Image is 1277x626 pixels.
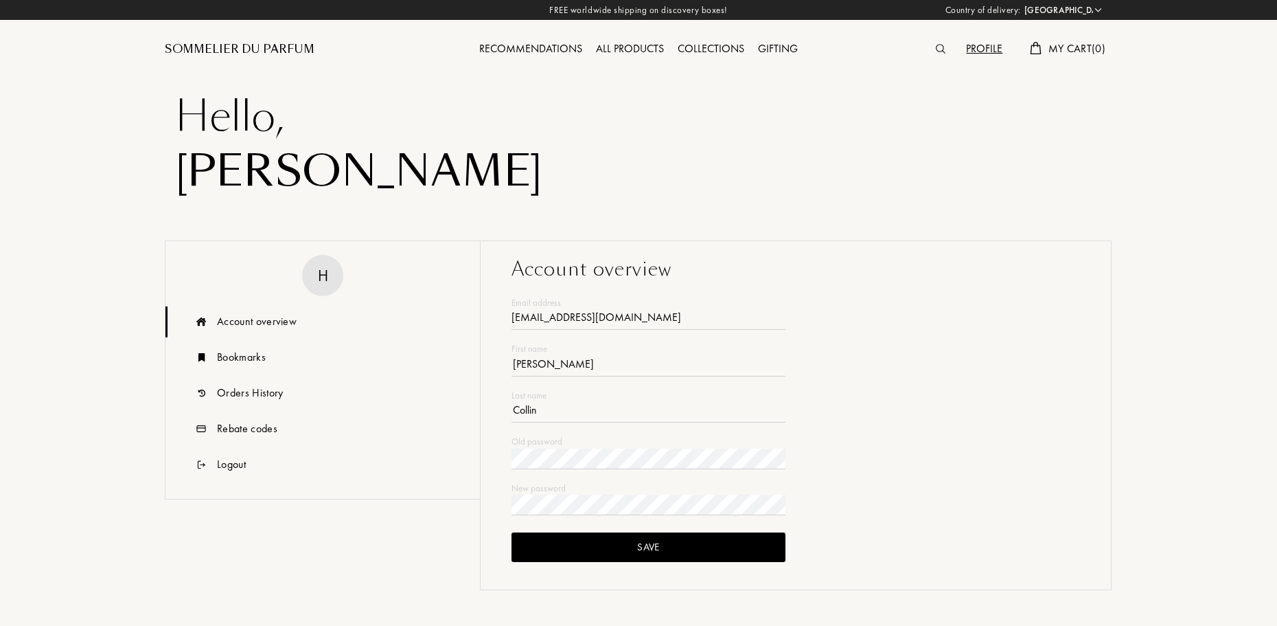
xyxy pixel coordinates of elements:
img: search_icn.svg [936,44,945,54]
div: H [318,263,328,287]
div: Gifting [751,41,805,58]
a: Recommendations [472,41,589,56]
div: Email address [511,296,785,310]
div: Profile [959,41,1009,58]
div: Account overview [217,313,297,330]
div: First name [511,342,785,356]
a: Sommelier du Parfum [165,41,314,58]
img: icn_code.svg [193,414,210,445]
span: Country of delivery: [945,3,1021,17]
img: icn_history.svg [193,378,210,409]
div: [EMAIL_ADDRESS][DOMAIN_NAME] [511,309,785,330]
img: cart.svg [1030,42,1041,54]
div: New password [511,482,785,495]
img: icn_logout.svg [193,449,210,480]
div: Old password [511,435,785,449]
img: icn_book.svg [193,342,210,373]
img: icn_overview.svg [193,306,210,337]
div: Collections [671,41,751,58]
div: All products [589,41,671,58]
div: Save [511,533,785,562]
div: Bookmarks [217,349,266,366]
div: Rebate codes [217,421,277,437]
div: Logout [217,456,246,473]
div: Account overview [511,255,1080,284]
a: Profile [959,41,1009,56]
div: Last name [511,389,785,403]
a: Gifting [751,41,805,56]
span: My Cart ( 0 ) [1048,41,1105,56]
a: Collections [671,41,751,56]
div: Recommendations [472,41,589,58]
div: Hello , [175,89,1102,144]
div: [PERSON_NAME] [175,144,1102,199]
div: Orders History [217,385,283,401]
a: All products [589,41,671,56]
